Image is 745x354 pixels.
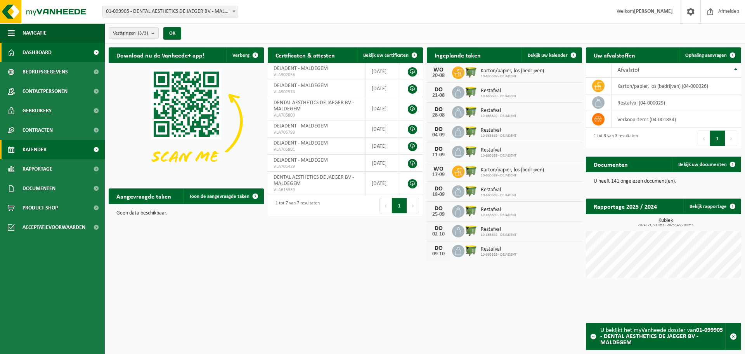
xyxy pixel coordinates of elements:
[464,85,478,98] img: WB-1100-HPE-GN-50
[481,167,544,173] span: Karton/papier, los (bedrijven)
[23,82,68,101] span: Contactpersonen
[357,47,422,63] a: Bekijk uw certificaten
[481,68,544,74] span: Karton/papier, los (bedrijven)
[183,188,263,204] a: Toon de aangevraagde taken
[481,88,516,94] span: Restafval
[109,27,159,39] button: Vestigingen(3/3)
[431,113,446,118] div: 28-08
[23,43,52,62] span: Dashboard
[679,47,740,63] a: Ophaling aanvragen
[366,80,400,97] td: [DATE]
[366,120,400,138] td: [DATE]
[672,157,740,172] a: Bekijk uw documenten
[481,153,516,158] span: 10-863689 - DEJADENT
[431,126,446,133] div: DO
[274,83,328,89] span: DEJADENT - MALDEGEM
[590,130,638,147] div: 1 tot 3 van 3 resultaten
[274,89,360,95] span: VLA902974
[23,120,53,140] span: Contracten
[481,187,516,193] span: Restafval
[366,138,400,155] td: [DATE]
[103,6,238,17] span: 01-099905 - DENTAL AESTHETICS DE JAEGER BV - MALDEGEM
[379,198,392,213] button: Previous
[268,47,343,63] h2: Certificaten & attesten
[23,179,55,198] span: Documenten
[481,147,516,153] span: Restafval
[600,327,723,346] strong: 01-099905 - DENTAL AESTHETICS DE JAEGER BV - MALDEGEM
[109,63,264,180] img: Download de VHEPlus App
[274,146,360,153] span: VLA705801
[481,173,544,178] span: 10-863689 - DEJADENT
[431,73,446,78] div: 20-08
[634,9,673,14] strong: [PERSON_NAME]
[431,232,446,237] div: 02-10
[23,101,52,120] span: Gebruikers
[23,218,85,237] span: Acceptatievoorwaarden
[464,105,478,118] img: WB-1100-HPE-GN-50
[464,145,478,158] img: WB-1100-HPE-GN-50
[528,53,568,58] span: Bekijk uw kalender
[274,72,360,78] span: VLA902056
[366,172,400,195] td: [DATE]
[138,31,148,36] count: (3/3)
[23,198,58,218] span: Product Shop
[274,187,360,193] span: VLA615339
[600,323,726,350] div: U bekijkt het myVanheede dossier van
[464,184,478,197] img: WB-1100-HPE-GN-50
[431,212,446,217] div: 25-09
[586,157,636,172] h2: Documenten
[431,192,446,197] div: 18-09
[612,94,741,111] td: restafval (04-000029)
[23,23,47,43] span: Navigatie
[274,174,354,187] span: DENTAL AESTHETICS DE JAEGER BV - MALDEGEM
[612,111,741,128] td: verkoop items (04-001834)
[617,67,639,73] span: Afvalstof
[431,93,446,98] div: 21-08
[392,198,407,213] button: 1
[431,133,446,138] div: 04-09
[431,225,446,232] div: DO
[685,53,727,58] span: Ophaling aanvragen
[586,199,665,214] h2: Rapportage 2025 / 2024
[274,164,360,170] span: VLA705429
[274,100,354,112] span: DENTAL AESTHETICS DE JAEGER BV - MALDEGEM
[407,198,419,213] button: Next
[464,164,478,178] img: WB-1100-HPE-GN-50
[431,166,446,172] div: WO
[109,188,179,204] h2: Aangevraagde taken
[464,125,478,138] img: WB-1100-HPE-GN-50
[431,251,446,257] div: 09-10
[521,47,581,63] a: Bekijk uw kalender
[481,127,516,134] span: Restafval
[481,246,516,253] span: Restafval
[464,224,478,237] img: WB-1100-HPE-GN-50
[23,62,68,82] span: Bedrijfsgegevens
[481,134,516,138] span: 10-863689 - DEJADENT
[113,28,148,39] span: Vestigingen
[23,159,52,179] span: Rapportage
[481,74,544,79] span: 10-863689 - DEJADENT
[226,47,263,63] button: Verberg
[481,94,516,99] span: 10-863689 - DEJADENT
[163,27,181,40] button: OK
[481,213,516,218] span: 10-863689 - DEJADENT
[481,233,516,237] span: 10-863689 - DEJADENT
[431,67,446,73] div: WO
[274,129,360,136] span: VLA705799
[586,47,643,63] h2: Uw afvalstoffen
[725,131,737,146] button: Next
[102,6,238,17] span: 01-099905 - DENTAL AESTHETICS DE JAEGER BV - MALDEGEM
[464,244,478,257] img: WB-1100-HPE-GN-50
[698,131,710,146] button: Previous
[590,223,741,227] span: 2024: 71,500 m3 - 2025: 46,200 m3
[116,211,256,216] p: Geen data beschikbaar.
[366,97,400,120] td: [DATE]
[431,245,446,251] div: DO
[590,218,741,227] h3: Kubiek
[481,108,516,114] span: Restafval
[710,131,725,146] button: 1
[431,87,446,93] div: DO
[366,63,400,80] td: [DATE]
[366,155,400,172] td: [DATE]
[232,53,249,58] span: Verberg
